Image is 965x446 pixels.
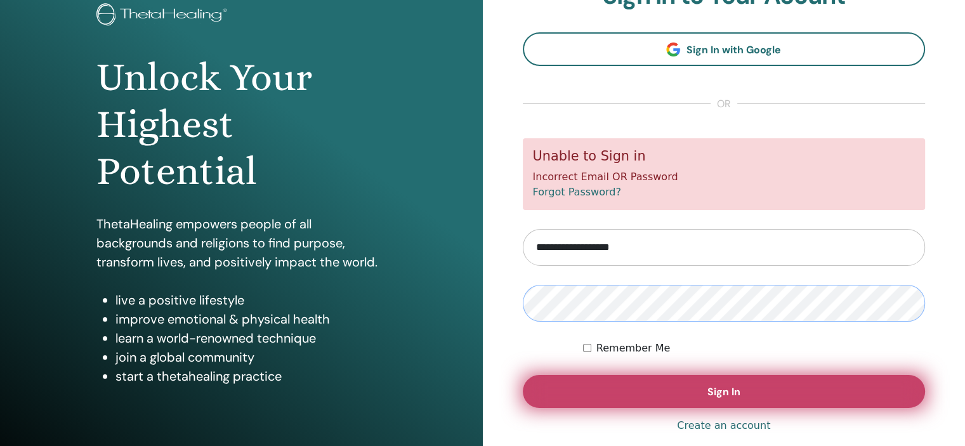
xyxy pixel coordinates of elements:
h5: Unable to Sign in [533,148,916,164]
label: Remember Me [596,341,671,356]
span: Sign In with Google [686,43,781,56]
div: Incorrect Email OR Password [523,138,926,210]
p: ThetaHealing empowers people of all backgrounds and religions to find purpose, transform lives, a... [96,214,386,272]
span: or [711,96,737,112]
button: Sign In [523,375,926,408]
li: improve emotional & physical health [115,310,386,329]
li: start a thetahealing practice [115,367,386,386]
li: learn a world-renowned technique [115,329,386,348]
div: Keep me authenticated indefinitely or until I manually logout [583,341,925,356]
li: join a global community [115,348,386,367]
span: Sign In [707,385,740,398]
a: Sign In with Google [523,32,926,66]
a: Create an account [677,418,770,433]
a: Forgot Password? [533,186,621,198]
li: live a positive lifestyle [115,291,386,310]
h1: Unlock Your Highest Potential [96,54,386,195]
